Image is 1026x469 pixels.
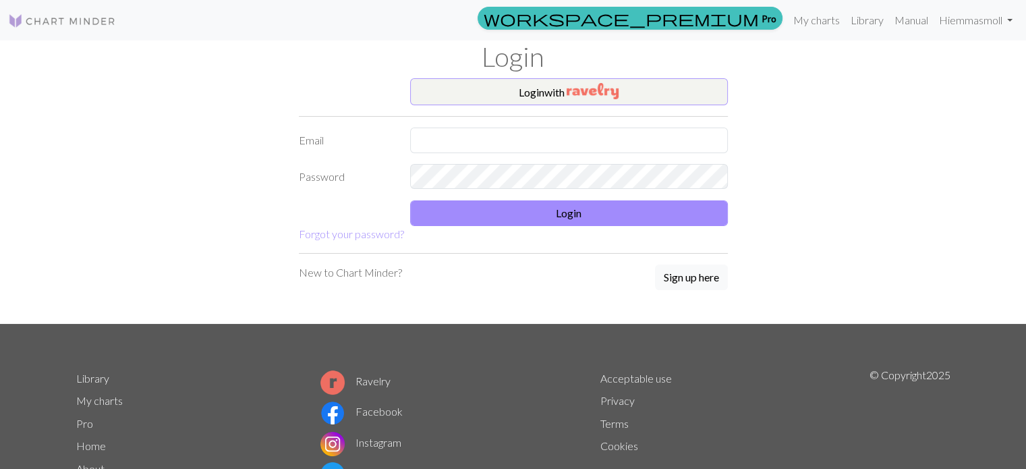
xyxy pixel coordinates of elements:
img: Logo [8,13,116,29]
a: Acceptable use [600,372,672,385]
img: Ravelry [567,83,619,99]
button: Sign up here [655,265,728,290]
button: Login [410,200,728,226]
a: Instagram [320,436,401,449]
span: workspace_premium [484,9,759,28]
a: My charts [788,7,845,34]
button: Loginwith [410,78,728,105]
a: Manual [889,7,934,34]
p: New to Chart Minder? [299,265,402,281]
a: My charts [76,394,123,407]
img: Facebook logo [320,401,345,425]
a: Library [845,7,889,34]
label: Password [291,164,402,190]
a: Ravelry [320,375,391,387]
a: Pro [76,417,93,430]
label: Email [291,128,402,153]
a: Terms [600,417,629,430]
a: Sign up here [655,265,728,292]
img: Instagram logo [320,432,345,456]
a: Pro [478,7,782,30]
img: Ravelry logo [320,370,345,395]
a: Library [76,372,109,385]
a: Privacy [600,394,635,407]
h1: Login [68,40,959,73]
a: Hiemmasmoll [934,7,1018,34]
a: Home [76,439,106,452]
a: Facebook [320,405,403,418]
a: Forgot your password? [299,227,404,240]
a: Cookies [600,439,638,452]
